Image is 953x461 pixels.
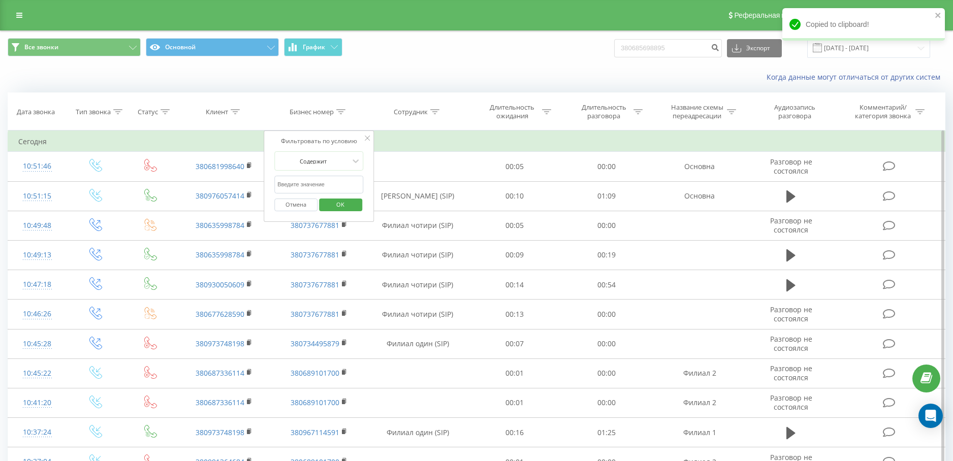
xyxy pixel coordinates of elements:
[918,404,943,428] div: Open Intercom Messenger
[734,11,817,19] span: Реферальная программа
[196,339,244,348] a: 380973748198
[196,368,244,378] a: 380687336114
[196,398,244,407] a: 380687336114
[196,309,244,319] a: 380677628590
[560,388,652,417] td: 00:00
[291,368,339,378] a: 380689101700
[18,275,56,294] div: 10:47:18
[196,191,244,201] a: 380976057414
[291,250,339,259] a: 380737677881
[18,216,56,236] div: 10:49:48
[18,393,56,413] div: 10:41:20
[560,270,652,300] td: 00:54
[770,334,812,353] span: Разговор не состоялся
[560,329,652,358] td: 00:00
[670,103,724,120] div: Название схемы переадресации
[770,364,812,382] span: Разговор не состоялся
[770,157,812,176] span: Разговор не состоялся
[18,156,56,176] div: 10:51:46
[469,300,560,329] td: 00:13
[303,44,325,51] span: График
[18,186,56,206] div: 10:51:15
[761,103,828,120] div: Аудиозапись разговора
[326,196,355,212] span: OK
[469,152,560,181] td: 00:05
[770,305,812,323] span: Разговор не состоялся
[274,199,317,211] button: Отмена
[146,38,279,56] button: Основной
[367,418,469,447] td: Филиал один (SIP)
[652,358,747,388] td: Филиал 2
[935,11,942,21] button: close
[196,250,244,259] a: 380635998784
[652,388,747,417] td: Филиал 2
[560,418,652,447] td: 01:25
[196,280,244,289] a: 380930050609
[560,211,652,240] td: 00:00
[770,216,812,235] span: Разговор не состоялся
[291,220,339,230] a: 380737677881
[274,136,364,146] div: Фильтровать по условию
[284,38,342,56] button: График
[782,8,945,41] div: Copied to clipboard!
[367,329,469,358] td: Филиал один (SIP)
[18,304,56,324] div: 10:46:26
[367,211,469,240] td: Филиал чотири (SIP)
[853,103,913,120] div: Комментарий/категория звонка
[18,422,56,442] div: 10:37:24
[767,72,945,82] a: Когда данные могут отличаться от других систем
[8,131,945,152] td: Сегодня
[469,388,560,417] td: 00:01
[469,211,560,240] td: 00:05
[469,358,560,388] td: 00:01
[469,418,560,447] td: 00:16
[138,108,158,116] div: Статус
[196,427,244,437] a: 380973748198
[560,300,652,329] td: 00:00
[18,364,56,383] div: 10:45:22
[319,199,362,211] button: OK
[367,240,469,270] td: Филиал чотири (SIP)
[291,309,339,319] a: 380737677881
[614,39,722,57] input: Поиск по номеру
[394,108,428,116] div: Сотрудник
[560,358,652,388] td: 00:00
[652,181,747,211] td: Основна
[206,108,228,116] div: Клиент
[560,152,652,181] td: 00:00
[469,270,560,300] td: 00:14
[560,240,652,270] td: 00:19
[367,270,469,300] td: Филиал чотири (SIP)
[76,108,111,116] div: Тип звонка
[18,245,56,265] div: 10:49:13
[652,152,747,181] td: Основна
[367,181,469,211] td: [PERSON_NAME] (SIP)
[291,427,339,437] a: 380967114591
[367,300,469,329] td: Филиал чотири (SIP)
[274,176,364,193] input: Введите значение
[560,181,652,211] td: 01:09
[469,329,560,358] td: 00:07
[196,161,244,171] a: 380681998640
[577,103,631,120] div: Длительность разговора
[469,240,560,270] td: 00:09
[17,108,55,116] div: Дата звонка
[727,39,782,57] button: Экспорт
[485,103,539,120] div: Длительность ожидания
[291,398,339,407] a: 380689101700
[770,393,812,412] span: Разговор не состоялся
[469,181,560,211] td: 00:10
[291,339,339,348] a: 380734495879
[196,220,244,230] a: 380635998784
[8,38,141,56] button: Все звонки
[291,280,339,289] a: 380737677881
[24,43,58,51] span: Все звонки
[652,418,747,447] td: Филиал 1
[18,334,56,354] div: 10:45:28
[290,108,334,116] div: Бизнес номер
